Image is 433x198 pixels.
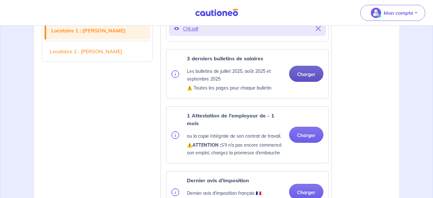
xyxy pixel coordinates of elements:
img: info.svg [171,70,179,78]
img: info.svg [171,188,179,196]
strong: 3 derniers bulletins de salaires [187,55,263,62]
p: Les bulletins de juillet 2025, août 2025 et septembre 2025 [187,67,284,83]
button: Charger [289,127,323,143]
p: Dernier avis d'imposition français 🇫🇷. [187,189,262,197]
a: Locataire 1 : [PERSON_NAME] [46,22,150,39]
p: ⚠️ Toutes les pages pour chaque bulletin [187,84,284,92]
img: info.svg [171,131,179,139]
button: illu_account_valid_menu.svgMon compte [360,5,425,21]
p: Mon compte [384,9,413,17]
div: categoryName: pay-slip, userCategory: cdi-without-trial [166,49,329,99]
img: illu_account_valid_menu.svg [371,8,381,18]
img: Cautioneo [193,9,241,17]
strong: ATTENTION : [192,142,221,148]
p: CNI.pdf [183,24,312,33]
p: ou la copie Intégrale de son contrat de travail. [187,132,284,140]
p: ⚠️ S'il n’a pas encore commencé son emploi, chargez la promesse d’embauche [187,141,284,157]
strong: 1 Attestation de l'employeur de - 1 mois [187,112,274,126]
button: Charger [289,66,323,82]
a: Locataire 2 : [PERSON_NAME] [45,42,150,60]
strong: Dernier avis d'imposition [187,177,249,184]
div: categoryName: employment-contract, userCategory: cdi-without-trial [166,106,329,163]
button: Supprimer [316,24,321,33]
button: Voir [174,24,179,33]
